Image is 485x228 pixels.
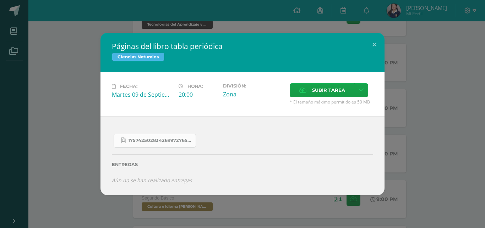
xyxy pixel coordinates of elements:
label: Entregas [112,162,373,167]
div: Martes 09 de Septiembre [112,91,173,99]
button: Close (Esc) [364,33,385,57]
span: Ciencias Naturales [112,53,164,61]
a: 17574250283426997276571490175841.jpg [114,134,196,148]
span: Fecha: [120,84,137,89]
label: División: [223,83,284,89]
span: Subir tarea [312,84,345,97]
div: 20:00 [179,91,217,99]
div: Zona [223,90,284,98]
span: 17574250283426997276571490175841.jpg [128,138,192,143]
i: Aún no se han realizado entregas [112,177,192,184]
span: * El tamaño máximo permitido es 50 MB [290,99,373,105]
h2: Páginas del libro tabla periódica [112,41,373,51]
span: Hora: [187,84,203,89]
